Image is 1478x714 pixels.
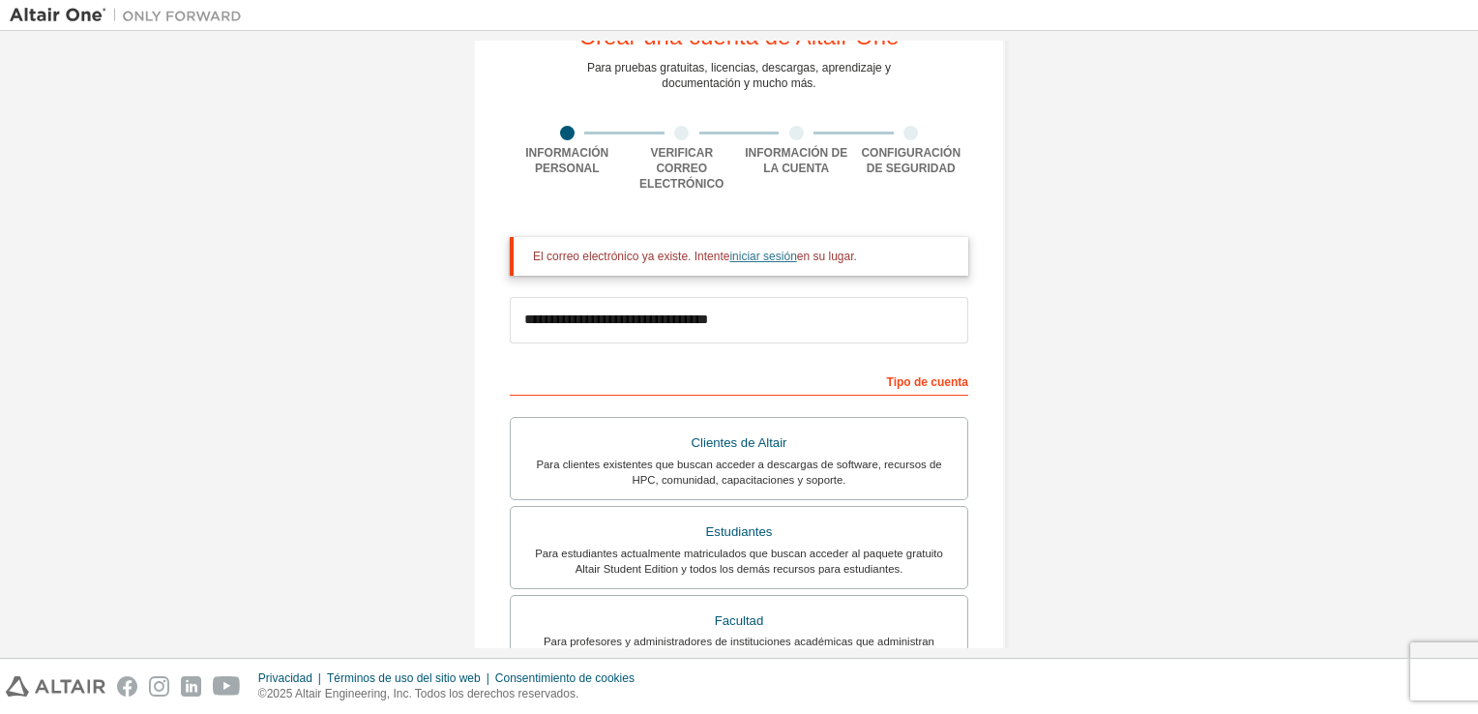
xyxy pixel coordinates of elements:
div: Estudiantes [522,519,956,546]
div: Clientes de Altair [522,430,956,457]
div: Para pruebas gratuitas, licencias, descargas, aprendizaje y documentación y mucho más. [587,60,891,91]
img: youtube.svg [213,676,241,697]
p: © [258,686,646,702]
div: Información de la cuenta [739,145,854,176]
div: Facultad [522,608,956,635]
div: Para clientes existentes que buscan acceder a descargas de software, recursos de HPC, comunidad, ... [522,457,956,488]
div: Para profesores y administradores de instituciones académicas que administran estudiantes y acced... [522,634,956,665]
a: iniciar sesión [729,250,796,263]
div: Configuración de seguridad [854,145,969,176]
div: Crear una cuenta de Altair One [579,25,900,48]
img: linkedin.svg [181,676,201,697]
img: Altair Uno [10,6,251,25]
img: altair_logo.svg [6,676,105,697]
font: 2025 Altair Engineering, Inc. Todos los derechos reservados. [267,687,579,700]
img: facebook.svg [117,676,137,697]
img: instagram.svg [149,676,169,697]
div: El correo electrónico ya existe. Intente en su lugar. [533,249,953,264]
div: Para estudiantes actualmente matriculados que buscan acceder al paquete gratuito Altair Student E... [522,546,956,577]
div: Información personal [510,145,625,176]
div: Privacidad [258,670,327,686]
div: Verificar correo electrónico [625,145,740,192]
div: Tipo de cuenta [510,365,968,396]
div: Términos de uso del sitio web [327,670,495,686]
div: Consentimiento de cookies [495,670,646,686]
